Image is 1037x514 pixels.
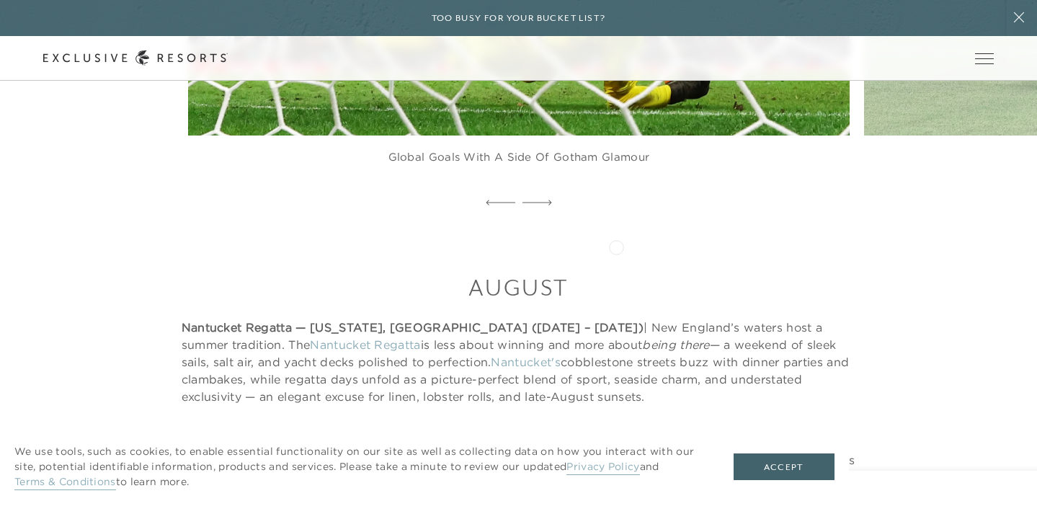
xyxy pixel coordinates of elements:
[310,337,420,352] a: Nantucket Regatta
[14,444,705,489] p: We use tools, such as cookies, to enable essential functionality on our site as well as collectin...
[432,12,606,25] h6: Too busy for your bucket list?
[566,460,639,475] a: Privacy Policy
[975,53,994,63] button: Open navigation
[14,475,116,490] a: Terms & Conditions
[182,272,856,303] h3: August
[734,453,835,481] button: Accept
[182,319,856,405] p: | New England’s waters host a summer tradition. The is less about winning and more about — a week...
[642,337,710,352] em: being there
[182,320,644,334] strong: Nantucket Regatta — [US_STATE], [GEOGRAPHIC_DATA] ([DATE] – [DATE])
[491,355,561,369] a: Nantucket's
